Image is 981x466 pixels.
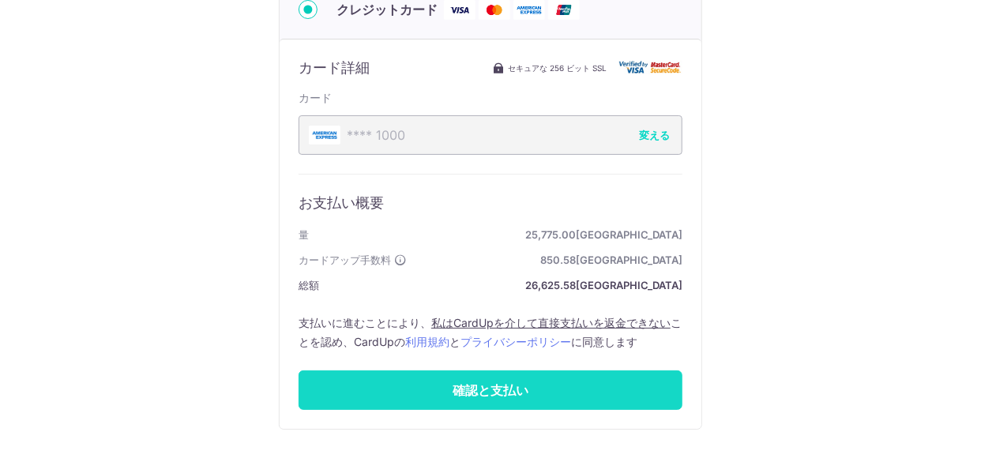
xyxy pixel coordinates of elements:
strong: 850.58[GEOGRAPHIC_DATA] [413,250,682,269]
u: 私はCardUpを介して直接支払いを返金できない [431,316,671,329]
a: プライバシーポリシー [460,335,571,348]
span: 量 [299,225,309,244]
strong: 26,625.58[GEOGRAPHIC_DATA] [325,276,682,295]
span: カードアップ手数料 [299,250,391,269]
h6: お支払い概要 [299,194,682,212]
input: 確認と支払い [299,370,682,410]
img: カードセキュア [619,61,682,74]
font: 支払いに進むことにより、 ことを認め、CardUpの と に同意します [299,316,682,348]
a: 利用規約 [405,335,449,348]
strong: 25,775.00[GEOGRAPHIC_DATA] [315,225,682,244]
span: 総額 [299,276,319,295]
label: カード [299,90,332,106]
h6: カード詳細 [299,58,370,77]
span: セキュアな 256 ビット SSL [508,62,607,74]
button: 変える [639,127,670,143]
